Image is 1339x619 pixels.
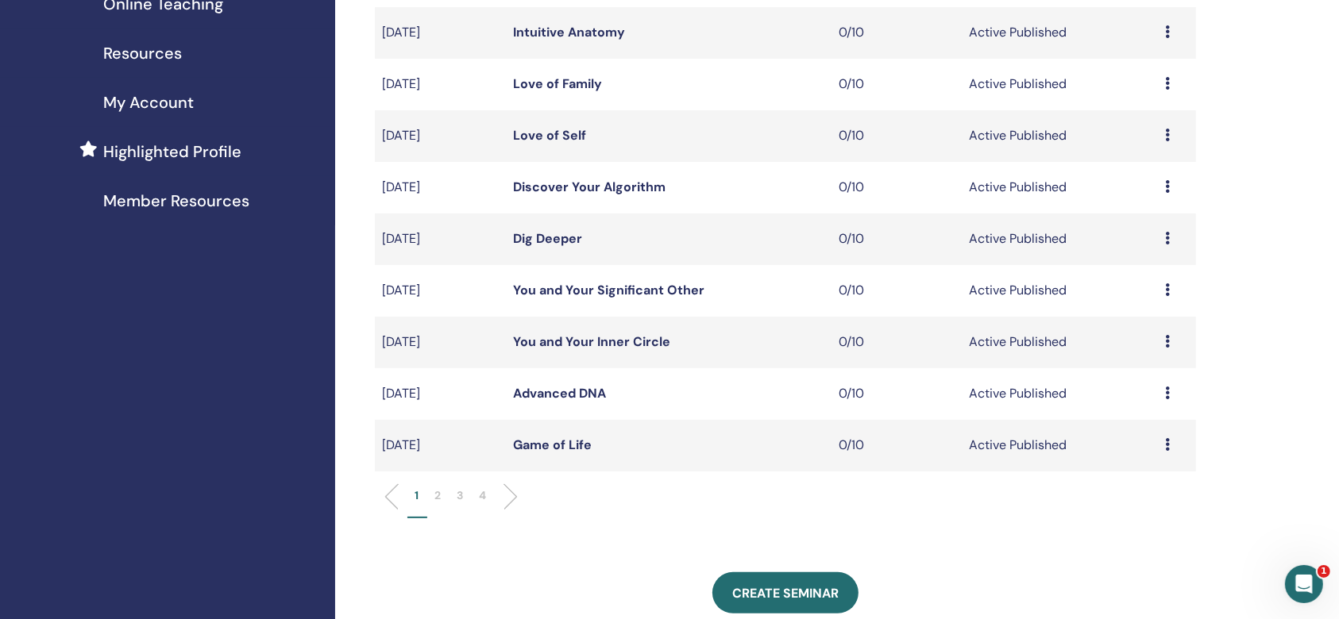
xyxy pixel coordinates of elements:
[375,162,505,213] td: [DATE]
[103,189,249,213] span: Member Resources
[375,7,505,59] td: [DATE]
[712,572,859,613] a: Create seminar
[513,282,704,298] a: You and Your Significant Other
[513,127,586,144] a: Love of Self
[513,75,602,92] a: Love of Family
[831,420,961,471] td: 0/10
[513,436,592,453] a: Game of Life
[1318,565,1330,578] span: 1
[961,110,1156,162] td: Active Published
[375,265,505,317] td: [DATE]
[961,420,1156,471] td: Active Published
[457,487,464,504] p: 3
[480,487,487,504] p: 4
[831,110,961,162] td: 0/10
[961,213,1156,265] td: Active Published
[513,230,582,247] a: Dig Deeper
[375,368,505,420] td: [DATE]
[103,140,241,163] span: Highlighted Profile
[831,368,961,420] td: 0/10
[831,265,961,317] td: 0/10
[831,59,961,110] td: 0/10
[513,385,606,402] a: Advanced DNA
[961,317,1156,368] td: Active Published
[415,487,419,504] p: 1
[103,41,182,65] span: Resources
[103,90,194,114] span: My Account
[513,24,625,40] a: Intuitive Anatomy
[513,179,666,195] a: Discover Your Algorithm
[375,110,505,162] td: [DATE]
[961,162,1156,213] td: Active Published
[375,59,505,110] td: [DATE]
[831,213,961,265] td: 0/10
[961,368,1156,420] td: Active Published
[732,585,839,602] span: Create seminar
[1285,565,1323,603] iframe: Intercom live chat
[961,59,1156,110] td: Active Published
[513,333,670,350] a: You and Your Inner Circle
[961,265,1156,317] td: Active Published
[831,317,961,368] td: 0/10
[831,162,961,213] td: 0/10
[961,7,1156,59] td: Active Published
[375,213,505,265] td: [DATE]
[831,7,961,59] td: 0/10
[375,420,505,471] td: [DATE]
[435,487,442,504] p: 2
[375,317,505,368] td: [DATE]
